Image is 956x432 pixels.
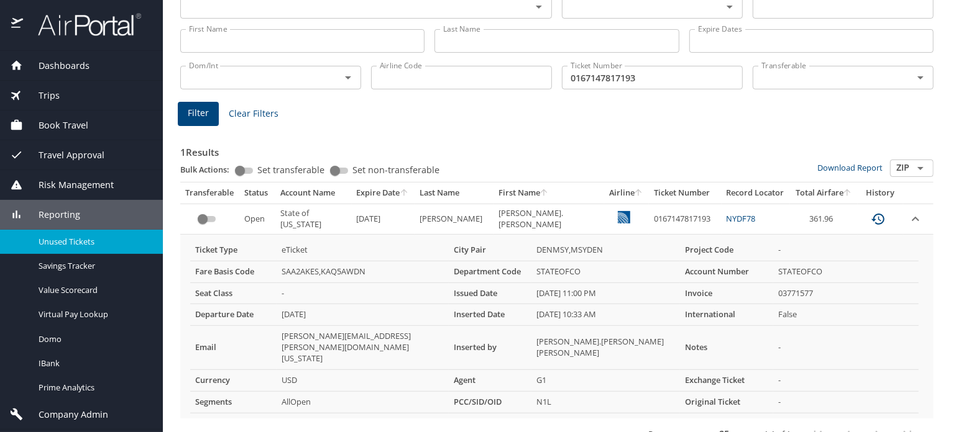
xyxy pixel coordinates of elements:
img: icon-airportal.png [11,12,24,37]
th: Invoice [680,282,773,304]
img: United Airlines [618,211,630,223]
td: eTicket [277,240,449,261]
a: Download Report [817,162,883,173]
th: Fare Basis Code [190,261,277,282]
span: Trips [23,89,60,102]
th: History [858,182,903,204]
th: Seat Class [190,282,277,304]
th: Currency [190,370,277,392]
span: Clear Filters [229,106,278,122]
th: Ticket Number [649,182,722,204]
span: Prime Analytics [39,382,148,394]
h3: 1 Results [180,138,934,160]
th: Issued Date [449,282,531,304]
th: PCC/SID/OID [449,391,531,413]
td: False [773,304,919,326]
td: USD [277,370,449,392]
td: [DATE] [352,204,415,234]
span: Company Admin [23,408,108,421]
button: sort [540,189,549,197]
td: G1 [531,370,680,392]
td: 03771577 [773,282,919,304]
td: - [773,391,919,413]
button: Filter [178,102,219,126]
td: [PERSON_NAME] [415,204,494,234]
td: [PERSON_NAME].[PERSON_NAME] [PERSON_NAME] [531,326,680,370]
td: [DATE] 11:00 PM [531,282,680,304]
span: Set transferable [257,166,324,174]
th: Project Code [680,240,773,261]
th: Ticket Type [190,240,277,261]
th: Agent [449,370,531,392]
th: Segments [190,391,277,413]
td: 0167147817193 [649,204,722,234]
p: Bulk Actions: [180,164,239,175]
th: City Pair [449,240,531,261]
td: [DATE] [277,304,449,326]
th: Expire Date [352,182,415,204]
th: Original Ticket [680,391,773,413]
table: more info about unused tickets [190,240,919,413]
button: Open [339,69,357,86]
th: Departure Date [190,304,277,326]
th: Airline [604,182,649,204]
div: Transferable [185,187,234,199]
button: sort [843,189,852,197]
td: - [773,370,919,392]
td: - [773,326,919,370]
span: Book Travel [23,119,88,132]
span: Savings Tracker [39,260,148,272]
span: Travel Approval [23,148,104,162]
td: AllOpen [277,391,449,413]
th: First Name [494,182,604,204]
button: sort [400,189,409,197]
td: SAA2AKES,KAQ5AWDN [277,261,449,282]
td: [PERSON_NAME][EMAIL_ADDRESS][PERSON_NAME][DOMAIN_NAME][US_STATE] [277,326,449,370]
td: Open [239,204,275,234]
span: Unused Tickets [39,236,148,248]
button: expand row [908,212,923,227]
button: Open [912,160,929,177]
span: Value Scorecard [39,284,148,296]
th: Inserted by [449,326,531,370]
th: Last Name [415,182,494,204]
button: sort [635,189,643,197]
span: Dashboards [23,59,90,73]
button: Clear Filters [224,102,283,125]
td: 361.96 [790,204,858,234]
th: Total Airfare [790,182,858,204]
td: - [277,282,449,304]
td: [PERSON_NAME].[PERSON_NAME] [494,204,604,234]
th: Inserted Date [449,304,531,326]
a: NYDF78 [727,213,756,224]
td: - [773,240,919,261]
th: Status [239,182,275,204]
span: Domo [39,333,148,345]
td: N1L [531,391,680,413]
img: airportal-logo.png [24,12,141,37]
th: Notes [680,326,773,370]
span: Virtual Pay Lookup [39,308,148,320]
span: Risk Management [23,178,114,192]
span: IBank [39,358,148,369]
td: [DATE] 10:33 AM [531,304,680,326]
th: Exchange Ticket [680,370,773,392]
td: STATEOFCO [531,261,680,282]
th: Account Number [680,261,773,282]
td: DENMSY,MSYDEN [531,240,680,261]
th: International [680,304,773,326]
span: Set non-transferable [352,166,439,174]
td: STATEOFCO [773,261,919,282]
th: Account Name [275,182,351,204]
span: Filter [188,106,209,121]
th: Department Code [449,261,531,282]
button: Open [912,69,929,86]
th: Email [190,326,277,370]
span: Reporting [23,208,80,222]
th: Record Locator [722,182,791,204]
td: State of [US_STATE] [275,204,351,234]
